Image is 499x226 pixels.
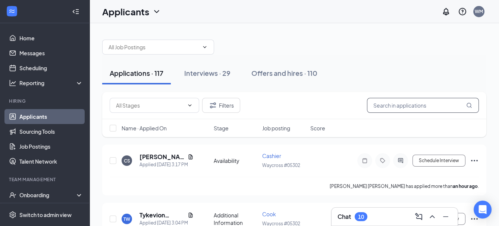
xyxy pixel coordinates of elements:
[139,161,194,168] div: Applied [DATE] 3:17 PM
[208,101,217,110] svg: Filter
[310,124,325,132] span: Score
[428,212,437,221] svg: ChevronUp
[338,213,351,221] h3: Chat
[330,183,479,189] p: [PERSON_NAME] [PERSON_NAME] has applied more than .
[139,211,185,219] h5: Tykevion [US_STATE]
[9,191,16,199] svg: UserCheck
[202,98,240,113] button: Filter Filters
[470,214,479,223] svg: Ellipses
[396,158,405,164] svg: ActiveChat
[188,154,194,160] svg: Document
[19,31,83,46] a: Home
[458,7,467,16] svg: QuestionInfo
[19,139,83,154] a: Job Postings
[412,155,465,167] button: Schedule Interview
[123,216,130,222] div: TW
[110,68,163,78] div: Applications · 117
[360,158,369,164] svg: Note
[367,98,479,113] input: Search in applications
[251,68,317,78] div: Offers and hires · 110
[214,124,229,132] span: Stage
[440,211,452,223] button: Minimize
[453,183,478,189] b: an hour ago
[109,43,199,51] input: All Job Postings
[19,46,83,61] a: Messages
[19,109,83,124] a: Applicants
[441,212,450,221] svg: Minimize
[124,158,130,164] div: CS
[262,124,290,132] span: Job posting
[378,158,387,164] svg: Tag
[475,8,483,15] div: WM
[152,7,161,16] svg: ChevronDown
[466,102,472,108] svg: MagnifyingGlass
[9,176,82,183] div: Team Management
[102,5,149,18] h1: Applicants
[262,162,300,168] span: Waycross #05302
[19,191,77,199] div: Onboarding
[122,124,167,132] span: Name · Applied On
[9,211,16,219] svg: Settings
[442,7,451,16] svg: Notifications
[139,153,185,161] h5: [PERSON_NAME] [PERSON_NAME]
[262,211,276,217] span: Cook
[202,44,208,50] svg: ChevronDown
[187,102,193,108] svg: ChevronDown
[188,212,194,218] svg: Document
[358,214,364,220] div: 10
[184,68,230,78] div: Interviews · 29
[426,211,438,223] button: ChevronUp
[19,61,83,75] a: Scheduling
[470,156,479,165] svg: Ellipses
[19,211,72,219] div: Switch to admin view
[9,98,82,104] div: Hiring
[72,8,79,15] svg: Collapse
[474,201,492,219] div: Open Intercom Messenger
[116,101,184,109] input: All Stages
[19,154,83,169] a: Talent Network
[9,79,16,87] svg: Analysis
[214,157,258,164] div: Availability
[262,152,281,159] span: Cashier
[413,211,425,223] button: ComposeMessage
[414,212,423,221] svg: ComposeMessage
[19,124,83,139] a: Sourcing Tools
[19,79,84,87] div: Reporting
[8,7,16,15] svg: WorkstreamLogo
